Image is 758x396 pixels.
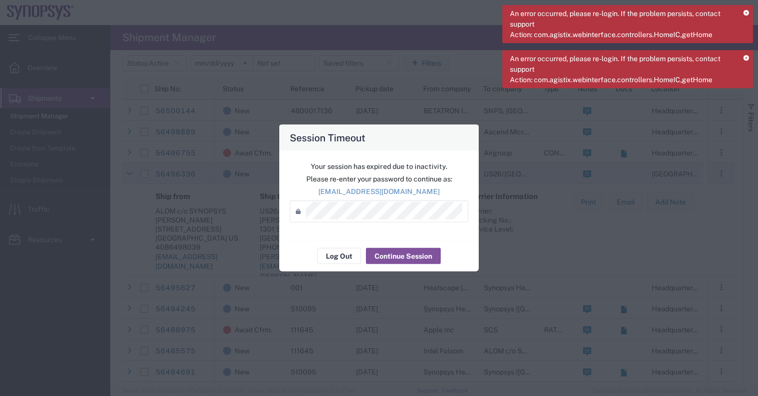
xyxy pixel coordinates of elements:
[290,161,468,172] p: Your session has expired due to inactivity.
[366,248,441,264] button: Continue Session
[290,174,468,184] p: Please re-enter your password to continue as:
[290,186,468,197] p: [EMAIL_ADDRESS][DOMAIN_NAME]
[510,9,736,40] span: An error occurred, please re-login. If the problem persists, contact support Action: com.agistix....
[510,54,736,85] span: An error occurred, please re-login. If the problem persists, contact support Action: com.agistix....
[290,130,365,145] h4: Session Timeout
[317,248,361,264] button: Log Out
